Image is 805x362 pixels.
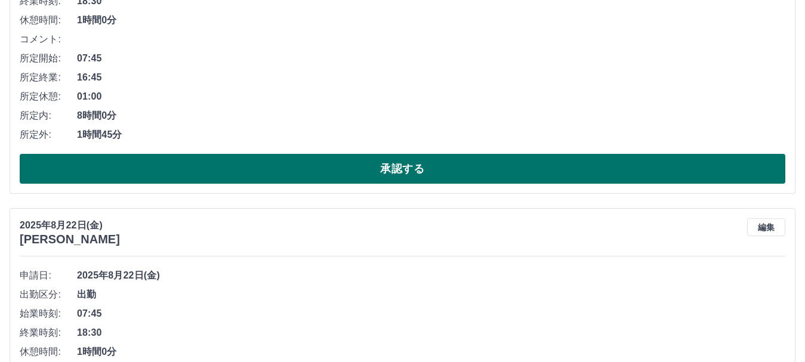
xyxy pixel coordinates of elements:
span: 所定外: [20,128,77,142]
span: コメント: [20,32,77,47]
span: 休憩時間: [20,345,77,359]
button: 承認する [20,154,785,184]
span: 16:45 [77,70,785,85]
span: 2025年8月22日(金) [77,268,785,283]
span: 申請日: [20,268,77,283]
span: 18:30 [77,326,785,340]
span: 1時間45分 [77,128,785,142]
p: 2025年8月22日(金) [20,218,120,233]
span: 終業時刻: [20,326,77,340]
span: 07:45 [77,307,785,321]
button: 編集 [747,218,785,236]
span: 1時間0分 [77,345,785,359]
span: 出勤区分: [20,287,77,302]
span: 所定終業: [20,70,77,85]
span: 始業時刻: [20,307,77,321]
h3: [PERSON_NAME] [20,233,120,246]
span: 1時間0分 [77,13,785,27]
span: 01:00 [77,89,785,104]
span: 07:45 [77,51,785,66]
span: 所定休憩: [20,89,77,104]
span: 休憩時間: [20,13,77,27]
span: 所定内: [20,109,77,123]
span: 出勤 [77,287,785,302]
span: 所定開始: [20,51,77,66]
span: 8時間0分 [77,109,785,123]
